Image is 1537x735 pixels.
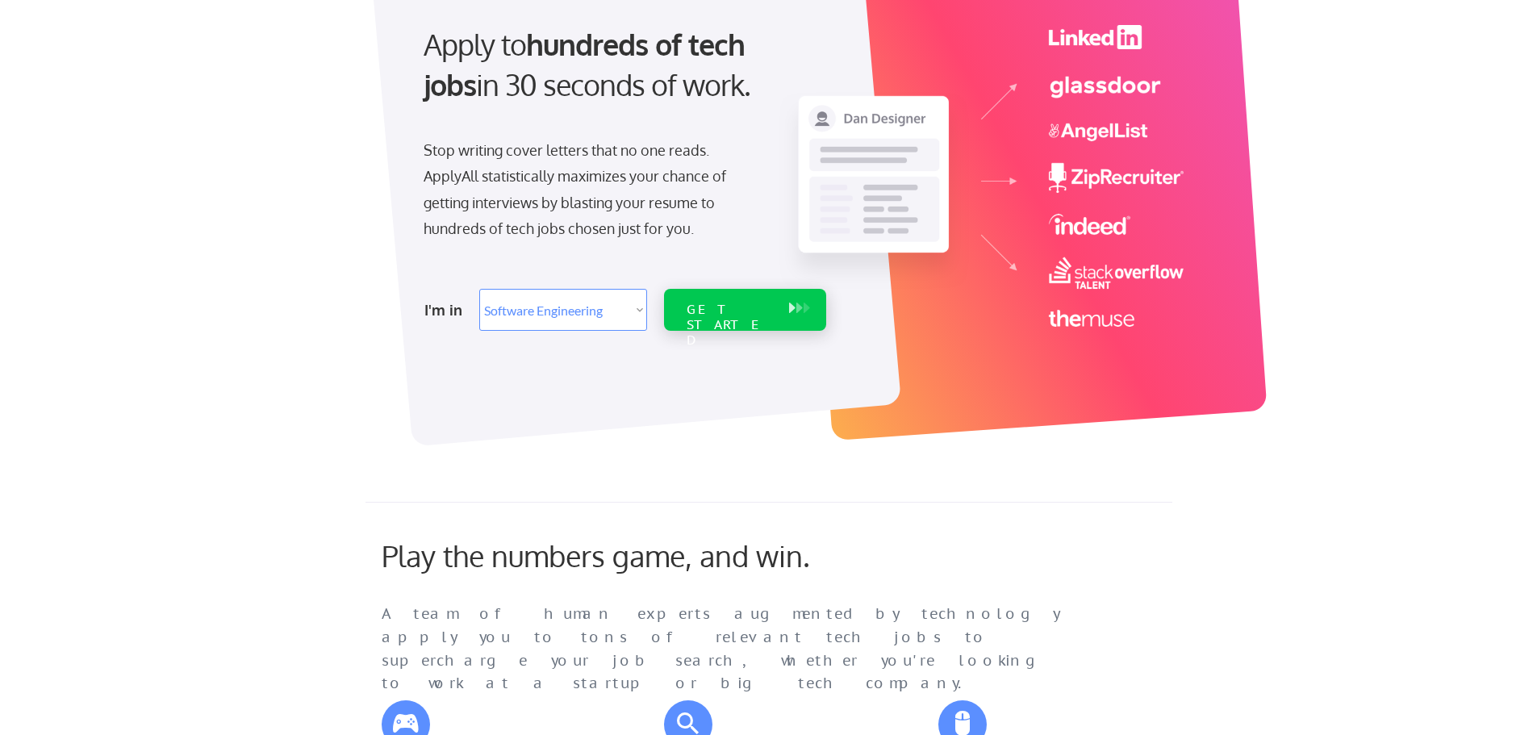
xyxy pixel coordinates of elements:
div: Apply to in 30 seconds of work. [424,24,820,106]
strong: hundreds of tech jobs [424,26,752,102]
div: Stop writing cover letters that no one reads. ApplyAll statistically maximizes your chance of get... [424,137,755,242]
div: GET STARTED [687,302,773,349]
div: I'm in [424,297,470,323]
div: Play the numbers game, and win. [382,538,882,573]
div: A team of human experts augmented by technology apply you to tons of relevant tech jobs to superc... [382,603,1092,695]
